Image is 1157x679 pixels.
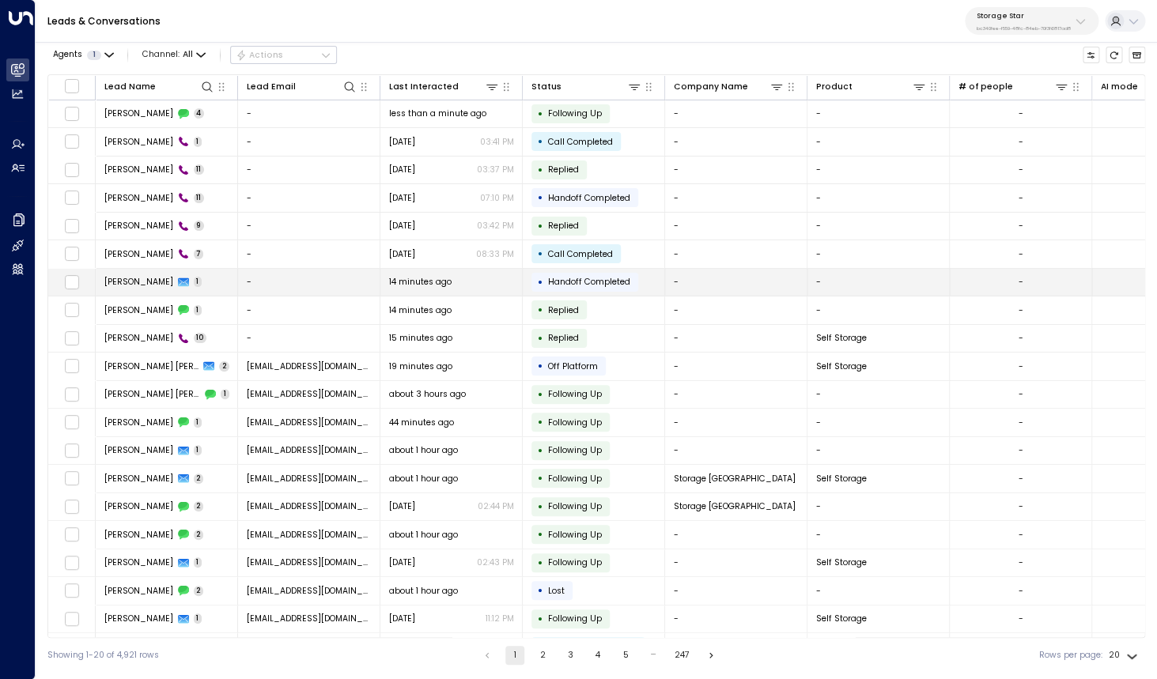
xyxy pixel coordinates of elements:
span: 1 [194,557,202,568]
span: Following Up [548,417,602,428]
div: Lead Email [247,79,357,94]
span: Following Up [548,529,602,541]
td: - [665,157,807,184]
span: Molly Olivares [104,304,173,316]
button: Customize [1083,47,1100,64]
span: Kelsey Jackson [104,192,173,204]
td: - [238,240,380,268]
span: Toggle select row [64,415,79,430]
span: 15 minutes ago [389,332,452,344]
div: • [538,300,543,320]
span: Molly [104,276,173,288]
div: • [538,131,543,152]
span: Jul 27, 2025 [389,220,415,232]
div: Company Name [674,79,785,94]
td: - [238,128,380,156]
span: marksf76@gmail.com [247,585,372,597]
span: Call Completed [548,248,613,260]
div: Showing 1-20 of 4,921 rows [47,649,159,662]
span: Evan Beckham [104,473,173,485]
td: - [665,296,807,324]
span: Following Up [548,108,602,119]
div: • [538,440,543,461]
span: Replied [548,304,579,316]
span: Toggle select row [64,218,79,233]
div: # of people [958,79,1069,94]
div: • [538,580,543,601]
div: • [538,468,543,489]
span: Toggle select row [64,471,79,486]
span: jaramillofrancisco1234@gmail.com [247,529,372,541]
span: David Zimmerman [104,444,173,456]
span: Replied [548,220,579,232]
td: - [238,269,380,296]
td: - [238,157,380,184]
span: Yesterday [389,136,415,148]
div: - [1019,556,1023,568]
span: 2 [194,501,204,511]
div: Company Name [674,80,748,94]
td: - [665,381,807,409]
span: Following Up [548,388,602,400]
td: - [665,549,807,577]
span: Self Storage [816,332,867,344]
div: - [1019,444,1023,456]
span: Channel: [138,47,210,63]
button: Go to page 4 [588,646,607,665]
div: • [538,524,543,545]
span: Following Up [548,500,602,512]
div: • [538,187,543,208]
div: - [1019,529,1023,541]
div: • [538,609,543,629]
td: - [238,325,380,353]
td: - [807,381,950,409]
td: - [665,213,807,240]
div: • [538,636,543,657]
td: - [665,577,807,605]
span: Jul 15, 2025 [389,248,415,260]
span: Self Storage [816,360,867,372]
div: • [538,412,543,432]
td: - [665,100,807,128]
span: Kelsey Jackson [104,248,173,260]
span: 1 [194,417,202,428]
td: - [807,409,950,436]
div: • [538,216,543,236]
a: Leads & Conversations [47,14,161,28]
td: - [807,213,950,240]
span: marksf76@gmail.com [247,613,372,624]
td: - [807,100,950,128]
span: about 1 hour ago [389,529,458,541]
span: Mark Makin [104,613,173,624]
span: Toggle select row [64,303,79,318]
div: - [1019,276,1023,288]
span: Replied [548,332,579,344]
div: 20 [1109,646,1140,665]
span: 1 [221,389,229,399]
span: 1 [194,277,202,287]
button: Channel:All [138,47,210,63]
td: - [807,577,950,605]
td: - [238,213,380,240]
span: Toggle select row [64,527,79,542]
span: lizalugoop@icloud.com [247,360,372,372]
span: Self Storage [816,613,867,624]
button: Go to page 5 [616,646,635,665]
span: lizalugoop@icloud.com [247,388,372,400]
span: about 1 hour ago [389,444,458,456]
div: • [538,160,543,180]
span: Toggle select row [64,106,79,121]
span: Evan Beckham [104,500,173,512]
td: - [665,437,807,465]
span: 1 [194,613,202,624]
button: Go to next page [701,646,720,665]
td: - [807,269,950,296]
span: Self Storage [816,473,867,485]
div: - [1019,500,1023,512]
span: Toggle select row [64,190,79,206]
div: Status [531,80,561,94]
td: - [665,128,807,156]
td: - [665,605,807,633]
div: - [1019,473,1023,485]
button: Archived Leads [1129,47,1146,64]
